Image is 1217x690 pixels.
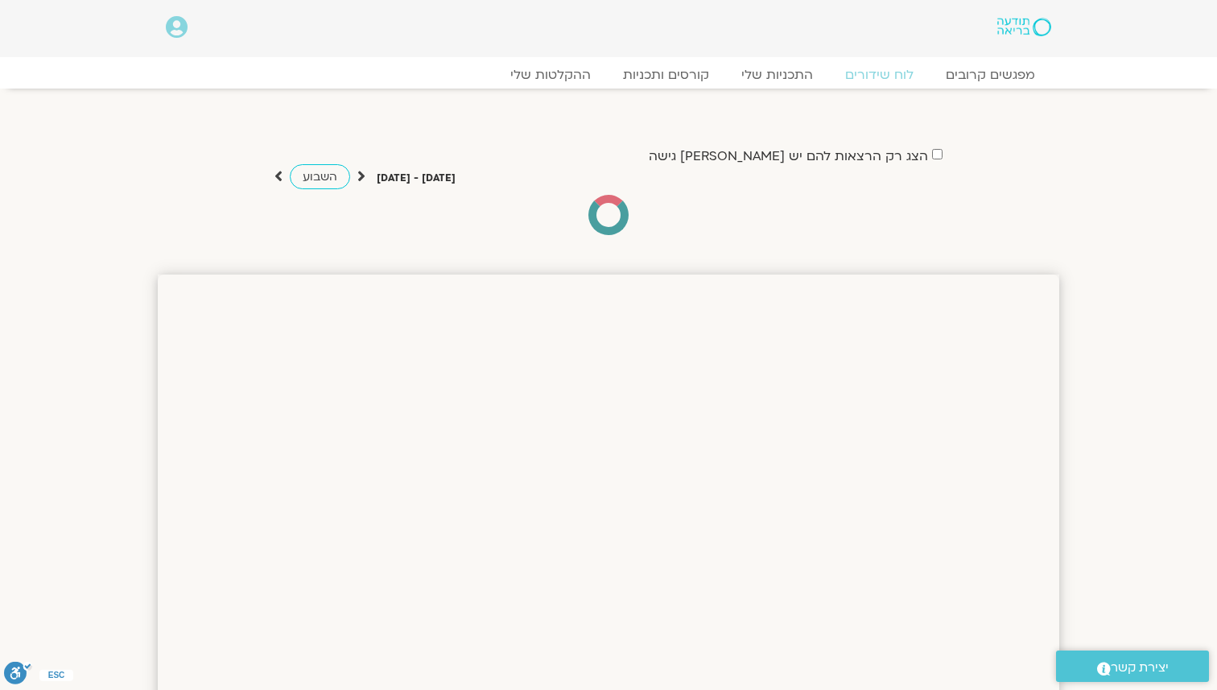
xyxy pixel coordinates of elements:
a: ההקלטות שלי [494,67,607,83]
span: יצירת קשר [1111,657,1169,679]
span: השבוע [303,169,337,184]
a: מפגשים קרובים [930,67,1051,83]
a: יצירת קשר [1056,651,1209,682]
label: הצג רק הרצאות להם יש [PERSON_NAME] גישה [649,149,928,163]
nav: Menu [166,67,1051,83]
a: השבוע [290,164,350,189]
a: קורסים ותכניות [607,67,725,83]
a: התכניות שלי [725,67,829,83]
p: [DATE] - [DATE] [377,170,456,187]
a: לוח שידורים [829,67,930,83]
